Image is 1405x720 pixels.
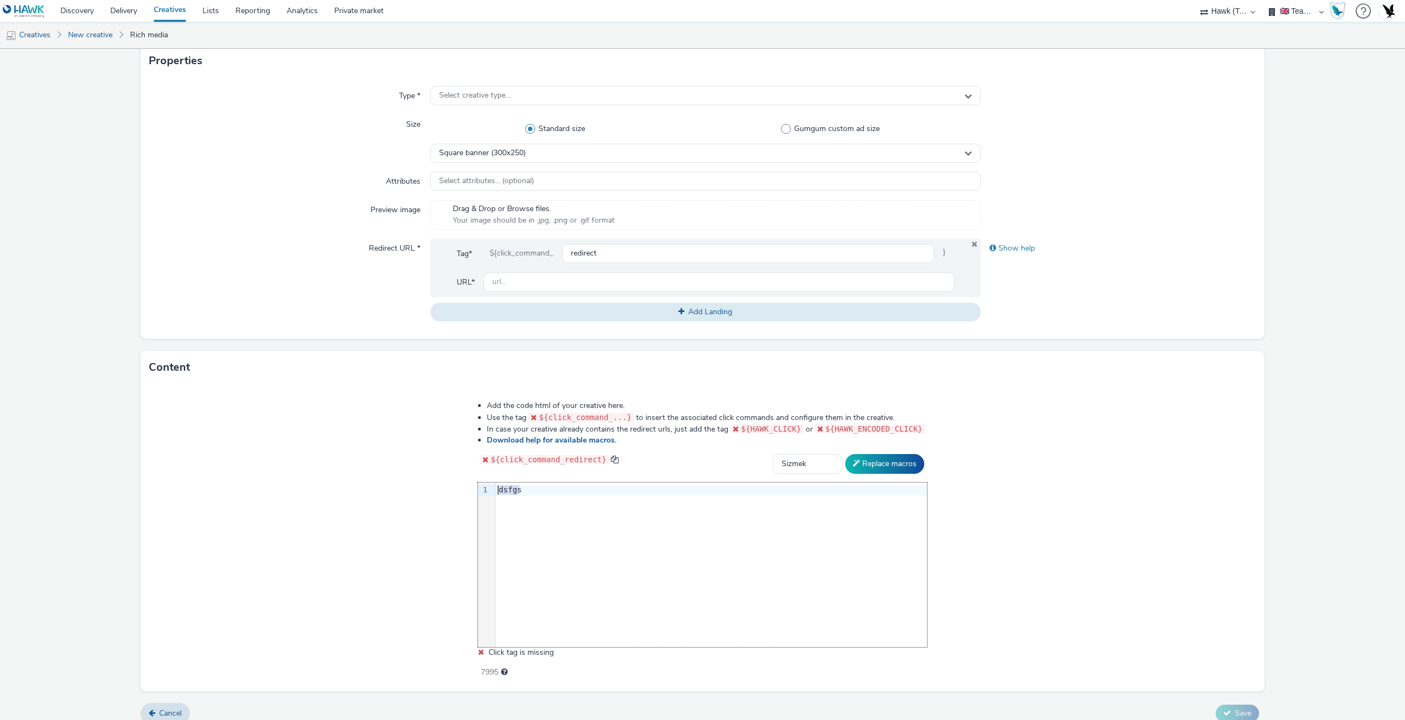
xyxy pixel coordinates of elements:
span: 7995 [481,667,498,678]
span: Cancel [159,708,182,718]
img: Account UK [1380,3,1396,19]
label: Attributes [381,172,425,187]
span: Click tag is missing [488,647,554,657]
img: Hawk Academy [1329,2,1346,20]
span: Square banner (300x250) [439,149,526,158]
img: mobile [5,30,16,41]
span: ${HAWK_CLICK} [741,424,801,433]
button: Replace macros [845,454,924,474]
label: Type * [395,86,425,101]
span: Select creative type... [439,91,510,100]
span: ${click_command_...} [539,413,632,422]
div: 1 [478,485,489,496]
h3: Content [149,359,190,376]
span: Save [1235,708,1251,718]
span: } [934,244,954,264]
div: dsfgs [496,485,927,496]
span: ${HAWK_ENCODED_CLICK} [825,424,923,433]
div: Maximum recommended length: 3000 characters. [501,667,508,678]
label: Preview image [366,200,425,216]
li: In case your creative already contains the redirect urls, just add the tag or [487,423,927,435]
label: Redirect URL * [364,239,425,254]
span: Gumgum custom ad size [794,123,880,134]
a: New creative [63,22,118,48]
li: Add the code html of your creative here. [487,400,927,411]
span: Select attributes... (optional) [439,177,534,186]
a: Rich media [125,22,173,48]
div: ${click_command_ [481,244,562,264]
span: copy to clipboard [611,456,619,463]
span: Your image should be in .jpg, .png or .gif format [453,215,615,226]
label: Size [402,115,425,130]
button: Add Landing [430,303,981,321]
h3: Properties [149,53,203,69]
span: Add Landing [688,307,732,317]
input: url... [484,273,954,292]
a: Download help for available macros. [487,435,621,445]
span: Standard size [538,123,585,134]
li: Use the tag to insert the associated click commands and configure them in the creative. [487,412,927,423]
div: Show help [981,239,1256,258]
img: undefined Logo [3,4,45,18]
span: Drag & Drop or Browse files. [453,203,615,214]
a: Hawk Academy [1329,2,1350,20]
span: ${click_command_redirect} [491,455,606,464]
